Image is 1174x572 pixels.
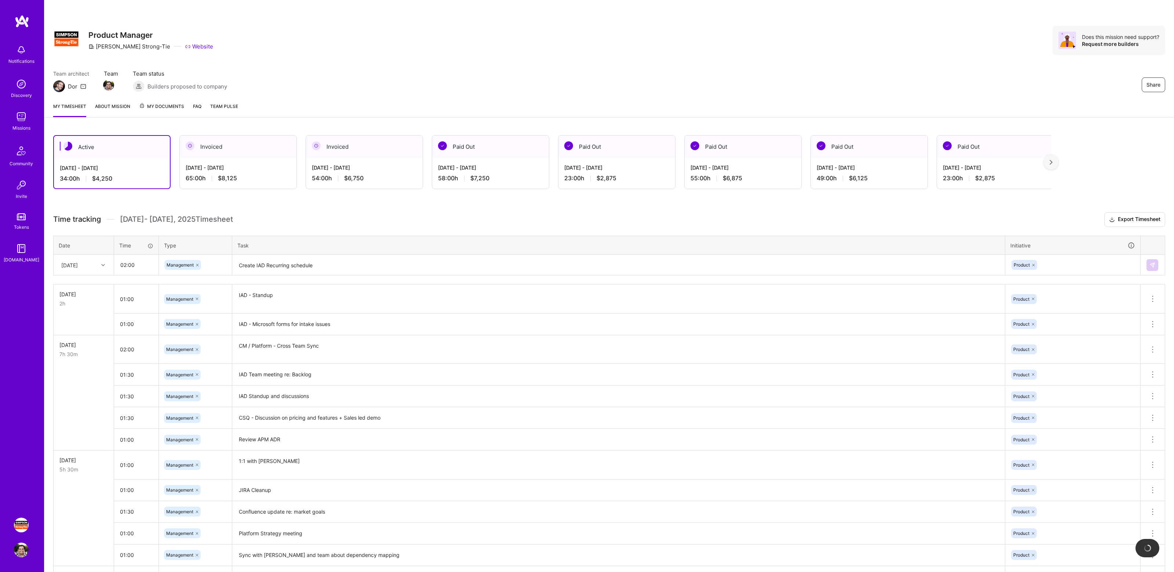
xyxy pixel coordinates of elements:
[14,543,29,557] img: User Avatar
[312,174,417,182] div: 54:00 h
[139,102,184,111] span: My Documents
[53,80,65,92] img: Team Architect
[17,213,26,220] img: tokens
[114,480,158,500] input: HH:MM
[166,347,193,352] span: Management
[180,135,296,158] div: Invoiced
[167,262,194,268] span: Management
[685,135,801,158] div: Paid Out
[1109,216,1115,224] i: icon Download
[344,174,364,182] span: $6,750
[14,518,29,532] img: Simpson Strong-Tie: Product Manager
[54,136,170,158] div: Active
[59,290,108,298] div: [DATE]
[114,289,158,309] input: HH:MM
[1013,394,1029,399] span: Product
[114,545,158,565] input: HH:MM
[114,387,158,406] input: HH:MM
[233,285,1004,313] textarea: IAD - Standup
[233,314,1004,334] textarea: IAD - Microsoft forms for intake issues
[88,30,213,40] h3: Product Manager
[186,164,291,171] div: [DATE] - [DATE]
[103,80,114,91] img: Team Member Avatar
[432,135,549,158] div: Paid Out
[1013,552,1029,558] span: Product
[166,394,193,399] span: Management
[166,321,193,327] span: Management
[166,487,193,493] span: Management
[53,102,86,117] a: My timesheet
[95,102,130,117] a: About Mission
[114,255,158,275] input: HH:MM
[470,174,489,182] span: $7,250
[8,57,34,65] div: Notifications
[104,79,113,91] a: Team Member Avatar
[233,524,1004,544] textarea: Platform Strategy meeting
[218,174,237,182] span: $8,125
[817,164,922,171] div: [DATE] - [DATE]
[15,15,29,28] img: logo
[186,141,194,150] img: Invoiced
[166,509,193,514] span: Management
[193,102,201,117] a: FAQ
[59,350,108,358] div: 7h 30m
[1050,160,1053,165] img: right
[101,263,105,267] i: icon Chevron
[564,174,669,182] div: 23:00 h
[53,70,89,77] span: Team architect
[14,77,29,91] img: discovery
[53,215,101,224] span: Time tracking
[811,135,927,158] div: Paid Out
[166,531,193,536] span: Management
[690,141,699,150] img: Paid Out
[104,70,118,77] span: Team
[817,141,825,150] img: Paid Out
[14,178,29,192] img: Invite
[59,466,108,473] div: 5h 30m
[849,174,868,182] span: $6,125
[233,386,1004,406] textarea: IAD Standup and discussions
[166,415,193,421] span: Management
[306,135,423,158] div: Invoiced
[60,164,164,172] div: [DATE] - [DATE]
[690,164,795,171] div: [DATE] - [DATE]
[233,365,1004,385] textarea: IAD Team meeting re: Backlog
[166,296,193,302] span: Management
[114,430,158,449] input: HH:MM
[312,141,321,150] img: Invoiced
[943,174,1048,182] div: 23:00 h
[12,518,30,532] a: Simpson Strong-Tie: Product Manager
[185,43,213,50] a: Website
[233,480,1004,500] textarea: JIRA Cleanup
[166,437,193,442] span: Management
[1146,81,1160,88] span: Share
[54,236,114,255] th: Date
[564,141,573,150] img: Paid Out
[133,80,145,92] img: Builders proposed to company
[597,174,616,182] span: $2,875
[1013,487,1029,493] span: Product
[12,543,30,557] a: User Avatar
[147,83,227,90] span: Builders proposed to company
[63,142,72,151] img: Active
[1013,509,1029,514] span: Product
[1013,321,1029,327] span: Product
[233,256,1004,275] textarea: Create IAD Recurring schedule
[1082,40,1159,47] div: Request more builders
[233,336,1004,363] textarea: CM / Platform - Cross Team Sync
[166,372,193,377] span: Management
[14,223,29,231] div: Tokens
[59,341,108,349] div: [DATE]
[14,241,29,256] img: guide book
[233,430,1004,450] textarea: Review APM ADR
[159,236,232,255] th: Type
[12,142,30,160] img: Community
[1014,262,1030,268] span: Product
[1013,462,1029,468] span: Product
[12,124,30,132] div: Missions
[1104,212,1165,227] button: Export Timesheet
[723,174,742,182] span: $6,875
[166,552,193,558] span: Management
[1013,347,1029,352] span: Product
[233,451,1004,479] textarea: 1:1 with [PERSON_NAME]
